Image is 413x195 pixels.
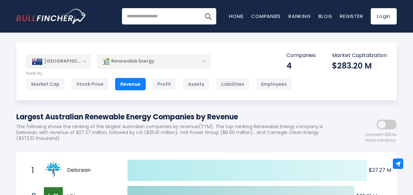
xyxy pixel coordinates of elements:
[26,54,91,68] div: [GEOGRAPHIC_DATA]
[26,78,65,90] div: Market Cap
[332,52,387,59] p: Market Capitalization
[229,13,243,20] a: Home
[216,78,249,90] div: Liabilities
[28,165,35,176] span: 1
[371,8,397,24] a: Login
[16,9,86,24] a: Go to homepage
[251,13,281,20] a: Companies
[67,167,116,174] span: Delorean
[318,13,332,20] a: Blog
[16,124,338,142] p: The following shows the ranking of the largest Australian companies by revenue(TTM). The top-rank...
[288,13,311,20] a: Ranking
[44,161,63,180] img: Delorean
[97,54,211,69] div: Renewable Energy
[200,8,216,24] button: Search
[26,71,292,76] p: Rank By
[286,61,316,71] div: 4
[256,78,292,90] div: Employees
[183,78,209,90] div: Assets
[332,61,387,71] div: $283.20 M
[340,13,363,20] a: Register
[16,112,338,122] h1: Largest Australian Renewable Energy Companies by Revenue
[365,132,397,143] span: Convert USD to local currency
[152,78,176,90] div: Profit
[71,78,109,90] div: Stock Price
[286,52,316,59] p: Companies
[115,78,146,90] div: Revenue
[16,9,87,24] img: Bullfincher logo
[369,166,391,174] text: $27.27 M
